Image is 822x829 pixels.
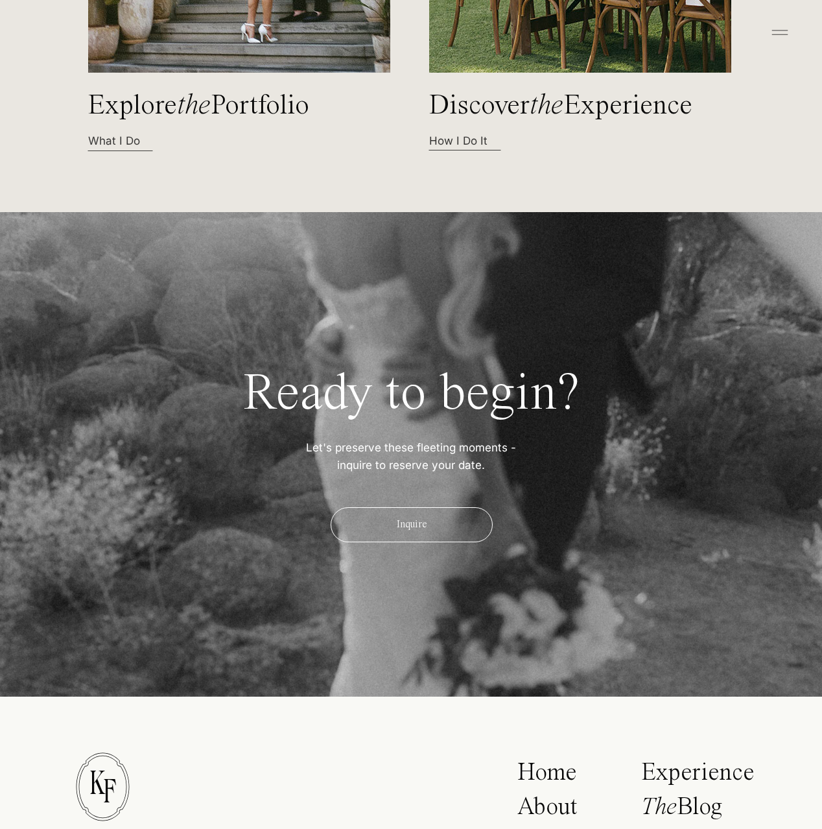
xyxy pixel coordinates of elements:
a: How I Do It [429,133,543,147]
i: The [641,795,677,820]
p: Travel / Sunlit Spaces / Family / Dinner Parties / Nature / The Ocean / Interior Design / Dreams ... [362,406,616,471]
a: Experience [641,760,755,789]
a: What I Do [88,133,202,147]
h2: Explore Portfolio [88,91,342,114]
a: About [517,795,594,827]
a: Ready to begin? [203,372,619,424]
a: TheBlog [641,795,747,827]
h1: ABOUT PHOTOGRAPHER [78,51,744,186]
p: F [94,775,125,804]
p: INSPIR [257,189,648,323]
p: Blog [641,795,747,827]
a: Home [517,760,585,793]
p: K [89,766,105,795]
a: Inquire [331,507,491,541]
i: the [177,91,211,120]
a: DiscovertheExperience [429,91,710,120]
i: the [530,91,563,120]
a: ExplorethePortfolio [88,91,342,114]
p: ATION [197,286,599,420]
p: the [326,100,604,234]
div: Inquire [331,507,493,542]
p: Let's preserve these fleeting moments - inquire to reserve your date. [299,439,523,481]
h2: Discover Experience [429,91,710,120]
